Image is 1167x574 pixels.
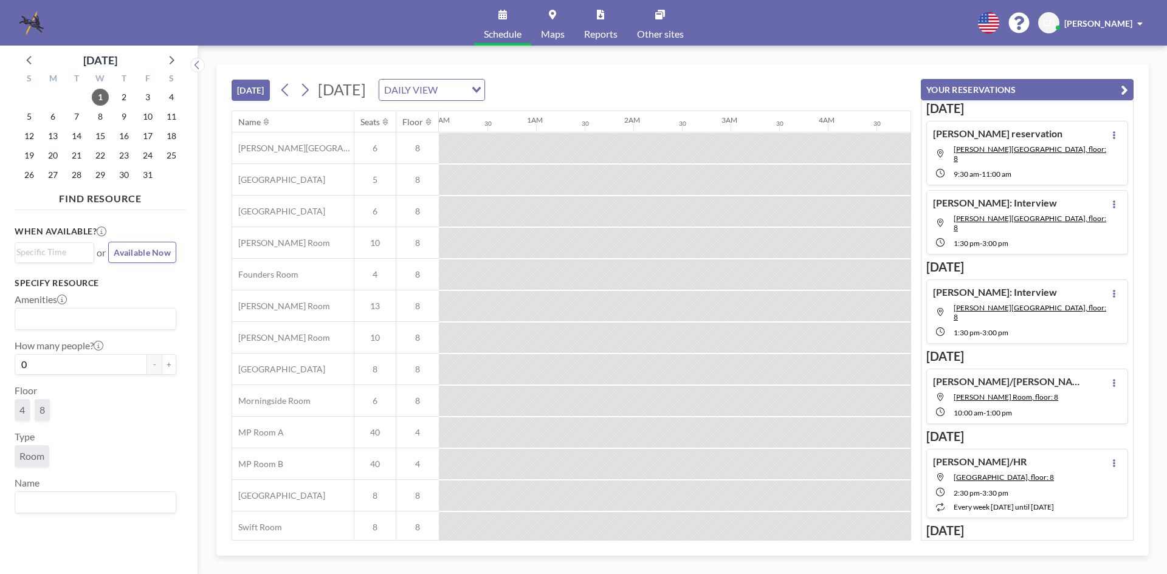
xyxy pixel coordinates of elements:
[396,237,439,248] span: 8
[68,108,85,125] span: Tuesday, October 7, 2025
[232,143,354,154] span: [PERSON_NAME][GEOGRAPHIC_DATA]
[16,245,87,259] input: Search for option
[396,206,439,217] span: 8
[354,237,396,248] span: 10
[541,29,565,39] span: Maps
[65,72,89,87] div: T
[679,120,686,128] div: 30
[637,29,684,39] span: Other sites
[396,490,439,501] span: 8
[926,349,1128,364] h3: [DATE]
[115,128,133,145] span: Thursday, October 16, 2025
[15,278,176,289] h3: Specify resource
[926,429,1128,444] h3: [DATE]
[232,332,330,343] span: [PERSON_NAME] Room
[115,166,133,183] span: Thursday, October 30, 2025
[933,456,1027,468] h4: [PERSON_NAME]/HR
[954,488,980,497] span: 2:30 PM
[926,259,1128,275] h3: [DATE]
[238,117,261,128] div: Name
[382,82,440,98] span: DAILY VIEW
[15,340,103,352] label: How many people?
[582,120,589,128] div: 30
[980,328,982,337] span: -
[484,29,522,39] span: Schedule
[15,243,94,261] div: Search for option
[16,311,169,327] input: Search for option
[819,115,835,125] div: 4AM
[954,473,1054,482] span: West End Room, floor: 8
[624,115,640,125] div: 2AM
[68,147,85,164] span: Tuesday, October 21, 2025
[232,206,325,217] span: [GEOGRAPHIC_DATA]
[136,72,159,87] div: F
[15,309,176,329] div: Search for option
[776,120,783,128] div: 30
[232,80,270,101] button: [DATE]
[954,328,980,337] span: 1:30 PM
[980,488,982,497] span: -
[115,89,133,106] span: Thursday, October 2, 2025
[15,431,35,443] label: Type
[354,395,396,406] span: 6
[163,108,180,125] span: Saturday, October 11, 2025
[16,494,169,510] input: Search for option
[921,79,1134,100] button: YOUR RESERVATIONS
[354,364,396,375] span: 8
[44,108,61,125] span: Monday, October 6, 2025
[954,408,983,417] span: 10:00 AM
[115,108,133,125] span: Thursday, October 9, 2025
[232,522,282,533] span: Swift Room
[232,364,325,375] span: [GEOGRAPHIC_DATA]
[139,147,156,164] span: Friday, October 24, 2025
[83,52,117,69] div: [DATE]
[954,145,1106,163] span: Ansley Room, floor: 8
[396,427,439,438] span: 4
[354,269,396,280] span: 4
[933,128,1062,140] h4: [PERSON_NAME] reservation
[379,80,484,100] div: Search for option
[92,128,109,145] span: Wednesday, October 15, 2025
[354,301,396,312] span: 13
[147,354,162,375] button: -
[396,395,439,406] span: 8
[139,89,156,106] span: Friday, October 3, 2025
[115,147,133,164] span: Thursday, October 23, 2025
[68,166,85,183] span: Tuesday, October 28, 2025
[986,408,1012,417] span: 1:00 PM
[873,120,881,128] div: 30
[112,72,136,87] div: T
[354,459,396,470] span: 40
[41,72,65,87] div: M
[584,29,618,39] span: Reports
[354,143,396,154] span: 6
[933,197,1057,209] h4: [PERSON_NAME]: Interview
[92,89,109,106] span: Wednesday, October 1, 2025
[441,82,464,98] input: Search for option
[92,166,109,183] span: Wednesday, October 29, 2025
[15,492,176,513] div: Search for option
[982,239,1008,248] span: 3:00 PM
[396,174,439,185] span: 8
[1064,18,1132,29] span: [PERSON_NAME]
[954,502,1054,511] span: every week [DATE] until [DATE]
[139,128,156,145] span: Friday, October 17, 2025
[954,214,1106,232] span: Ansley Room, floor: 8
[19,450,44,462] span: Room
[232,269,298,280] span: Founders Room
[68,128,85,145] span: Tuesday, October 14, 2025
[354,174,396,185] span: 5
[21,166,38,183] span: Sunday, October 26, 2025
[354,427,396,438] span: 40
[396,301,439,312] span: 8
[19,11,44,35] img: organization-logo
[163,147,180,164] span: Saturday, October 25, 2025
[1043,18,1055,29] span: CD
[954,239,980,248] span: 1:30 PM
[396,269,439,280] span: 8
[232,237,330,248] span: [PERSON_NAME] Room
[162,354,176,375] button: +
[354,332,396,343] span: 10
[21,128,38,145] span: Sunday, October 12, 2025
[21,108,38,125] span: Sunday, October 5, 2025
